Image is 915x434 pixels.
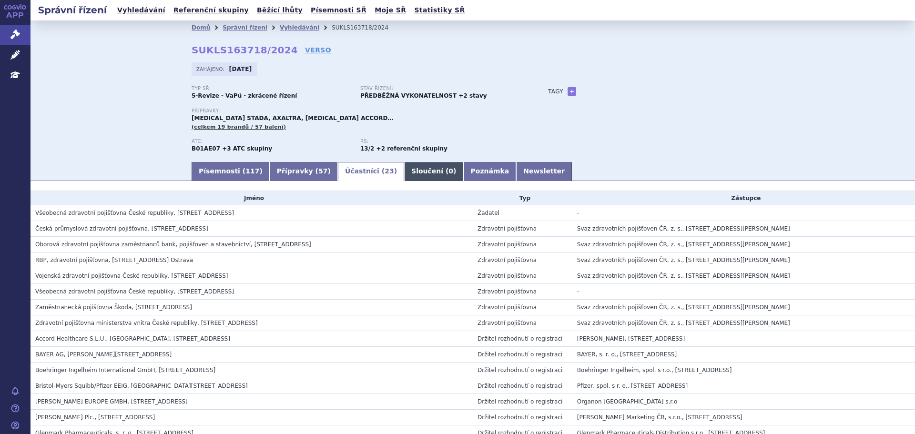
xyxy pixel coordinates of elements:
[478,351,562,358] span: Držitel rozhodnutí o registraci
[196,65,226,73] span: Zahájeno:
[568,87,576,96] a: +
[360,92,487,99] strong: PŘEDBĚŽNÁ VYKONATELNOST +2 stavy
[114,4,168,17] a: Vyhledávání
[478,210,499,216] span: Žadatel
[385,167,394,175] span: 23
[577,414,742,421] span: [PERSON_NAME] Marketing ČR, s.r.o., [STREET_ADDRESS]
[35,241,311,248] span: Oborová zdravotní pojišťovna zaměstnanců bank, pojišťoven a stavebnictví, Roškotova 1225/1, Praha 4
[478,414,562,421] span: Držitel rozhodnutí o registraci
[372,4,409,17] a: Moje SŘ
[254,4,305,17] a: Běžící lhůty
[478,320,537,326] span: Zdravotní pojišťovna
[478,398,562,405] span: Držitel rozhodnutí o registraci
[577,398,678,405] span: Organon [GEOGRAPHIC_DATA] s.r.o
[192,115,393,121] span: [MEDICAL_DATA] STADA, AXALTRA, [MEDICAL_DATA] ACCORD…
[577,257,790,263] span: Svaz zdravotních pojišťoven ČR, z. s., [STREET_ADDRESS][PERSON_NAME]
[332,20,401,35] li: SUKLS163718/2024
[548,86,563,97] h3: Tagy
[338,162,404,181] a: Účastníci (23)
[192,86,351,91] p: Typ SŘ:
[270,162,338,181] a: Přípravky (57)
[192,124,286,130] span: (celkem 19 brandů / 57 balení)
[577,304,790,311] span: Svaz zdravotních pojišťoven ČR, z. s., [STREET_ADDRESS][PERSON_NAME]
[478,288,537,295] span: Zdravotní pojišťovna
[478,383,562,389] span: Držitel rozhodnutí o registraci
[35,398,188,405] span: DAIICHI SANKYO EUROPE GMBH, Zielstattstrasse 48, München, DE
[478,304,537,311] span: Zdravotní pojišťovna
[376,145,447,152] strong: +2 referenční skupiny
[35,225,208,232] span: Česká průmyslová zdravotní pojišťovna, Jeremenkova 161/11, Ostrava - Vítkovice
[171,4,252,17] a: Referenční skupiny
[572,191,915,205] th: Zástupce
[229,66,252,72] strong: [DATE]
[305,45,331,55] a: VERSO
[35,304,192,311] span: Zaměstnanecká pojišťovna Škoda, Husova 302, Mladá Boleslav
[192,108,529,114] p: Přípravky:
[245,167,259,175] span: 117
[577,383,688,389] span: Pfizer, spol. s r. o., [STREET_ADDRESS]
[192,162,270,181] a: Písemnosti (117)
[35,210,234,216] span: Všeobecná zdravotní pojišťovna České republiky, Orlická 2020/4, Praha 3
[30,3,114,17] h2: Správní řízení
[192,44,298,56] strong: SUKLS163718/2024
[35,335,230,342] span: Accord Healthcare S.L.U., Edificio Este Planta, World Trade Center 6, Barcelona, ES
[360,139,519,144] p: RS:
[192,24,210,31] a: Domů
[35,288,234,295] span: Všeobecná zdravotní pojišťovna České republiky, Orlická 2020/4, Praha 3
[577,210,579,216] span: -
[35,367,215,373] span: Boehringer Ingelheim International GmbH, Binger Strasse 173, Ingelheim am Rhein, DE
[577,241,790,248] span: Svaz zdravotních pojišťoven ČR, z. s., [STREET_ADDRESS][PERSON_NAME]
[577,225,790,232] span: Svaz zdravotních pojišťoven ČR, z. s., [STREET_ADDRESS][PERSON_NAME]
[516,162,572,181] a: Newsletter
[308,4,369,17] a: Písemnosti SŘ
[411,4,468,17] a: Statistiky SŘ
[478,367,562,373] span: Držitel rozhodnutí o registraci
[35,351,172,358] span: BAYER AG, Kaiser-Wilhelm-Allee 1, Leverkusen, DE
[30,191,473,205] th: Jméno
[318,167,327,175] span: 57
[464,162,517,181] a: Poznámka
[222,145,272,152] strong: +3 ATC skupiny
[577,288,579,295] span: -
[577,367,732,373] span: Boehringer Ingelheim, spol. s r.o., [STREET_ADDRESS]
[192,139,351,144] p: ATC:
[192,92,297,99] strong: 5-Revize - VaPú - zkrácené řízení
[360,86,519,91] p: Stav řízení:
[35,383,248,389] span: Bristol-Myers Squibb/Pfizer EEIG, Plaza 254, Blanchardstown Corporate Park 2, Dublin 15, IE
[577,335,685,342] span: [PERSON_NAME], [STREET_ADDRESS]
[577,351,677,358] span: BAYER, s. r. o., [STREET_ADDRESS]
[223,24,267,31] a: Správní řízení
[478,273,537,279] span: Zdravotní pojišťovna
[478,335,562,342] span: Držitel rozhodnutí o registraci
[35,257,193,263] span: RBP, zdravotní pojišťovna, Michálkovická 967/108, Slezská Ostrava
[577,320,790,326] span: Svaz zdravotních pojišťoven ČR, z. s., [STREET_ADDRESS][PERSON_NAME]
[404,162,463,181] a: Sloučení (0)
[478,225,537,232] span: Zdravotní pojišťovna
[478,257,537,263] span: Zdravotní pojišťovna
[448,167,453,175] span: 0
[473,191,572,205] th: Typ
[35,320,258,326] span: Zdravotní pojišťovna ministerstva vnitra České republiky, Vinohradská 2577/178, Praha 3 - Vinohra...
[577,273,790,279] span: Svaz zdravotních pojišťoven ČR, z. s., [STREET_ADDRESS][PERSON_NAME]
[478,241,537,248] span: Zdravotní pojišťovna
[280,24,319,31] a: Vyhledávání
[360,145,374,152] strong: léčiva k terapii nebo k profylaxi tromboembolických onemocnění, přímé inhibitory faktoru Xa a tro...
[35,414,155,421] span: Gedeon Richter Plc., Gyömröi út 19-21, Budapest, HU
[35,273,228,279] span: Vojenská zdravotní pojišťovna České republiky, Drahobejlova 1404/4, Praha 9
[192,145,220,152] strong: DABIGATRAN-ETEXILÁT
